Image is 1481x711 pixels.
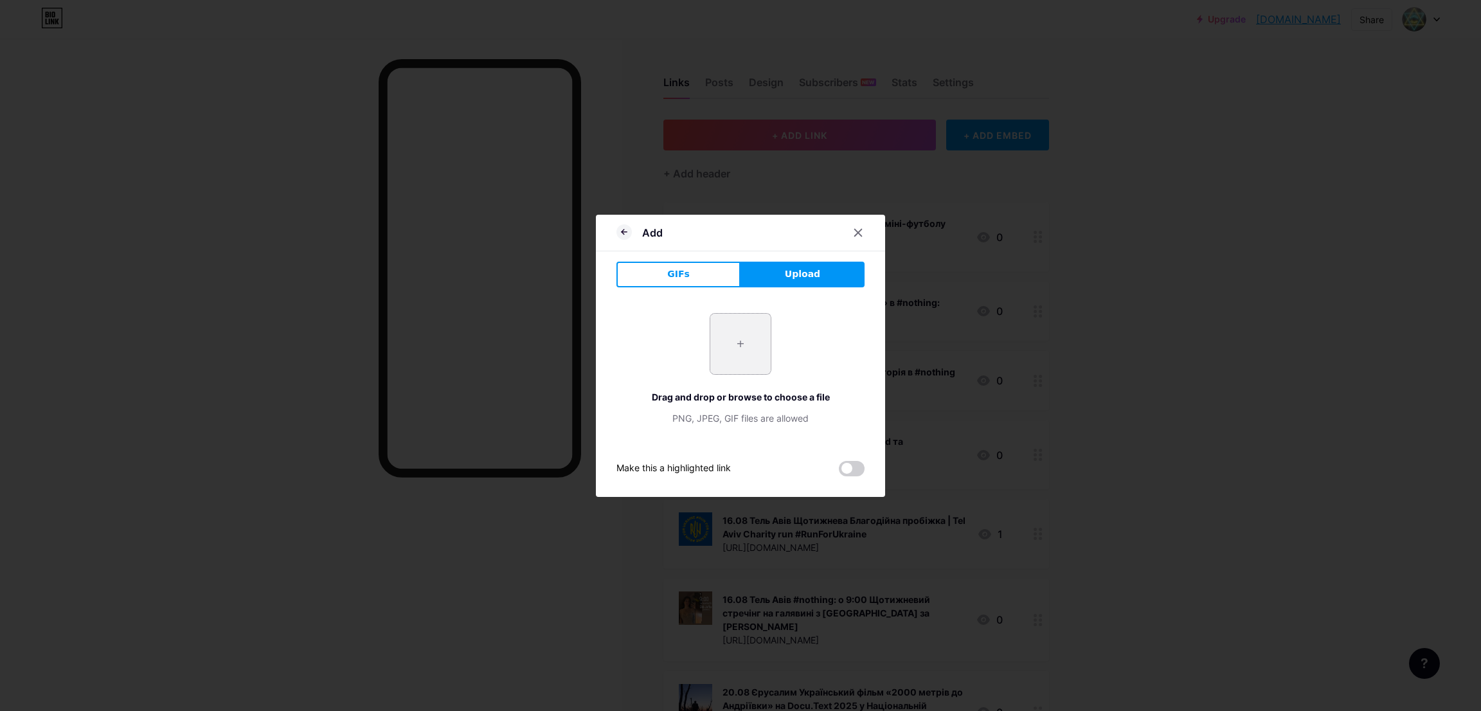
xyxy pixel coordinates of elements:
[616,411,865,425] div: PNG, JPEG, GIF files are allowed
[740,262,865,287] button: Upload
[667,267,690,281] span: GIFs
[642,225,663,240] div: Add
[616,390,865,404] div: Drag and drop or browse to choose a file
[785,267,820,281] span: Upload
[616,262,740,287] button: GIFs
[616,461,731,476] div: Make this a highlighted link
